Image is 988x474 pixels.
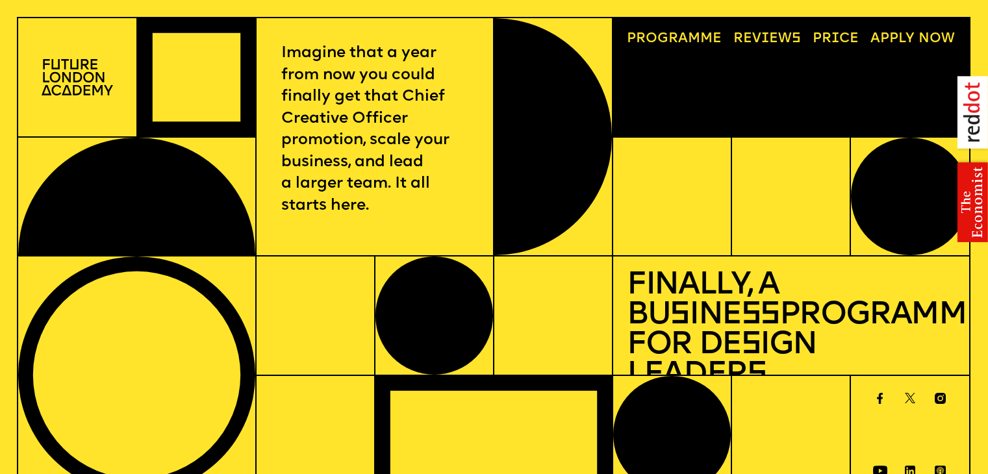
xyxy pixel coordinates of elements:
span: s [747,359,766,391]
a: Price [806,25,866,53]
span: s [741,329,761,361]
span: A [870,32,880,45]
a: Apply now [864,25,962,53]
span: s [670,299,689,331]
a: Programme [620,25,729,53]
h1: Finally, a Bu ine Programme for De ign Leader [627,271,955,391]
span: ss [741,299,779,331]
span: a [678,32,688,45]
p: Imagine that a year from now you could finally get that Chief Creative Officer promotion, scale y... [281,43,468,217]
a: Reviews [727,25,808,53]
